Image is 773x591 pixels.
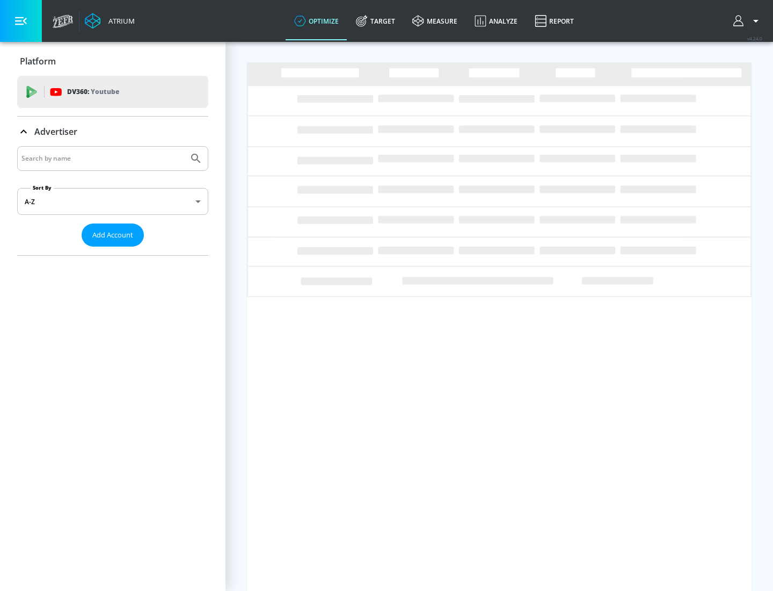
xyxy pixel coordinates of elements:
a: Analyze [466,2,526,40]
button: Add Account [82,224,144,247]
label: Sort By [31,184,54,191]
p: Platform [20,55,56,67]
p: Advertiser [34,126,77,138]
p: Youtube [91,86,119,97]
div: Advertiser [17,117,208,147]
a: optimize [286,2,347,40]
a: Atrium [85,13,135,29]
div: Atrium [104,16,135,26]
a: Target [347,2,404,40]
a: Report [526,2,582,40]
div: Advertiser [17,146,208,255]
input: Search by name [21,152,184,165]
a: measure [404,2,466,40]
span: v 4.24.0 [747,35,762,41]
p: DV360: [67,86,119,98]
span: Add Account [92,229,133,241]
nav: list of Advertiser [17,247,208,255]
div: Platform [17,46,208,76]
div: DV360: Youtube [17,76,208,108]
div: A-Z [17,188,208,215]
